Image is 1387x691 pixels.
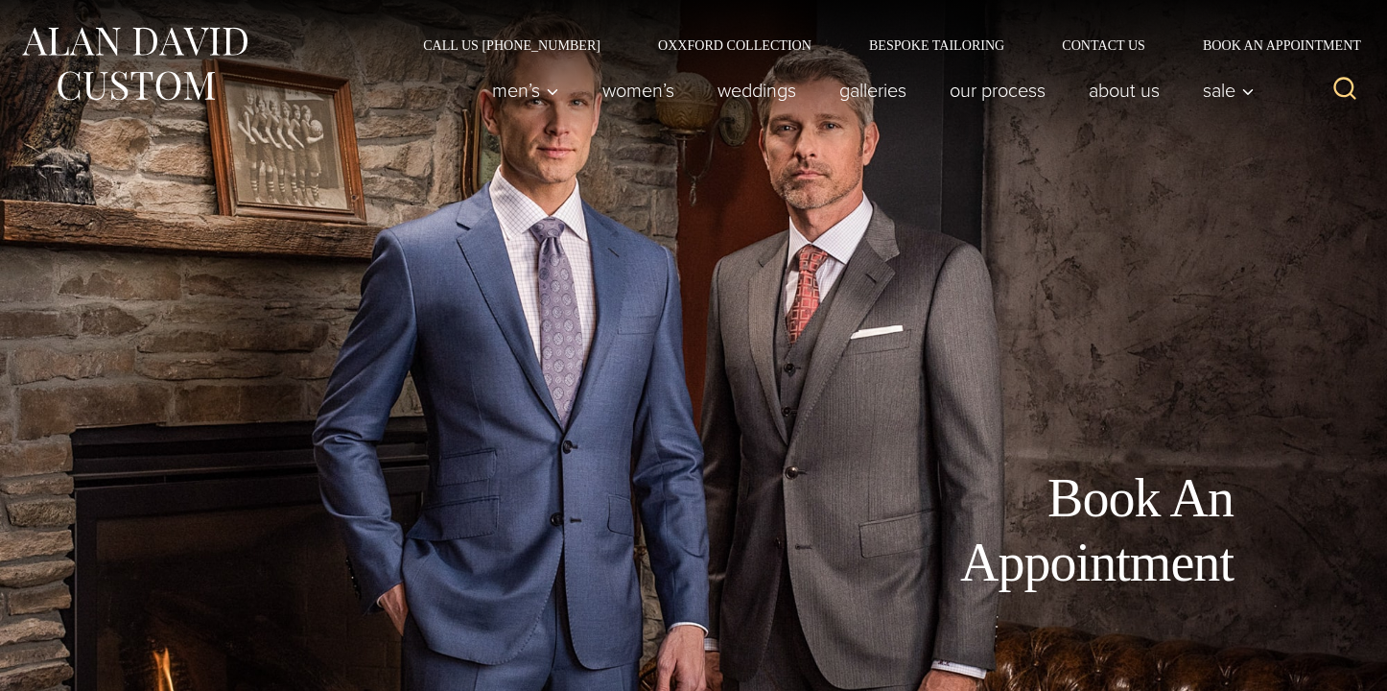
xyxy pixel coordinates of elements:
h1: Book An Appointment [802,466,1234,595]
span: Men’s [492,81,559,100]
a: Book an Appointment [1174,38,1368,52]
img: Alan David Custom [19,21,249,107]
a: Contact Us [1033,38,1174,52]
a: Women’s [581,71,696,109]
a: Oxxford Collection [629,38,840,52]
a: Bespoke Tailoring [840,38,1033,52]
a: Galleries [818,71,929,109]
nav: Primary Navigation [471,71,1265,109]
a: Call Us [PHONE_NUMBER] [394,38,629,52]
nav: Secondary Navigation [394,38,1368,52]
a: Our Process [929,71,1068,109]
a: weddings [696,71,818,109]
button: View Search Form [1322,67,1368,113]
span: Sale [1203,81,1255,100]
a: About Us [1068,71,1182,109]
